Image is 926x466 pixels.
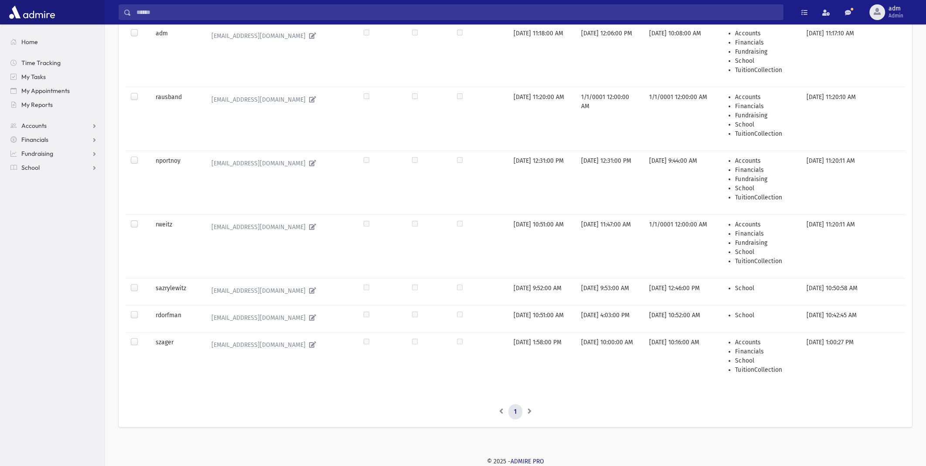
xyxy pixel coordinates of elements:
td: 1/1/0001 12:00:00 AM [576,87,644,151]
li: School [735,311,796,320]
li: School [735,184,796,193]
li: TuitionCollection [735,365,796,374]
li: Fundraising [735,175,796,184]
td: [DATE] 4:03:00 PM [576,305,644,332]
span: My Reports [21,101,53,109]
li: Accounts [735,156,796,165]
a: Financials [3,133,104,147]
li: TuitionCollection [735,65,796,75]
a: 1 [508,404,522,420]
a: Fundraising [3,147,104,161]
span: Fundraising [21,150,53,158]
a: [EMAIL_ADDRESS][DOMAIN_NAME] [204,284,354,298]
li: Accounts [735,338,796,347]
input: Search [131,4,783,20]
span: Financials [21,136,48,144]
li: School [735,120,796,129]
td: [DATE] 9:52:00 AM [508,278,576,305]
td: [DATE] 11:20:11 AM [801,214,868,278]
li: Financials [735,347,796,356]
li: Fundraising [735,47,796,56]
a: My Tasks [3,70,104,84]
td: rausband [150,87,199,151]
a: My Appointments [3,84,104,98]
a: [EMAIL_ADDRESS][DOMAIN_NAME] [204,29,354,43]
td: [DATE] 12:06:00 PM [576,23,644,87]
a: Time Tracking [3,56,104,70]
li: School [735,247,796,257]
td: [DATE] 10:08:00 AM [644,23,712,87]
a: Home [3,35,104,49]
span: adm [889,5,903,12]
a: My Reports [3,98,104,112]
td: [DATE] 9:44:00 AM [644,151,712,214]
li: School [735,356,796,365]
span: My Tasks [21,73,46,81]
td: [DATE] 10:51:00 AM [508,305,576,332]
li: TuitionCollection [735,193,796,202]
td: 1/1/0001 12:00:00 AM [644,214,712,278]
li: Accounts [735,29,796,38]
td: [DATE] 10:00:00 AM [576,332,644,387]
td: sazrylewitz [150,278,199,305]
li: Financials [735,165,796,175]
a: [EMAIL_ADDRESS][DOMAIN_NAME] [204,93,354,107]
td: nportnoy [150,151,199,214]
td: [DATE] 11:20:00 AM [508,87,576,151]
td: rdorfman [150,305,199,332]
td: [DATE] 1:58:00 PM [508,332,576,387]
td: [DATE] 12:31:00 PM [576,151,644,214]
td: [DATE] 10:51:00 AM [508,214,576,278]
span: Accounts [21,122,47,130]
td: [DATE] 11:20:11 AM [801,151,868,214]
div: © 2025 - [119,457,912,466]
td: szager [150,332,199,387]
span: Time Tracking [21,59,61,67]
li: Accounts [735,220,796,229]
td: [DATE] 10:52:00 AM [644,305,712,332]
a: [EMAIL_ADDRESS][DOMAIN_NAME] [204,156,354,171]
a: [EMAIL_ADDRESS][DOMAIN_NAME] [204,220,354,234]
a: School [3,161,104,175]
td: [DATE] 12:46:00 PM [644,278,712,305]
li: Fundraising [735,238,796,247]
td: [DATE] 10:16:00 AM [644,332,712,387]
td: [DATE] 11:18:00 AM [508,23,576,87]
li: Accounts [735,93,796,102]
span: Home [21,38,38,46]
li: Financials [735,102,796,111]
td: [DATE] 11:17:10 AM [801,23,868,87]
li: Financials [735,229,796,238]
li: Financials [735,38,796,47]
a: ADMIRE PRO [511,458,544,465]
a: Accounts [3,119,104,133]
a: [EMAIL_ADDRESS][DOMAIN_NAME] [204,311,354,325]
span: School [21,164,40,171]
td: [DATE] 11:20:10 AM [801,87,868,151]
li: TuitionCollection [735,257,796,266]
li: TuitionCollection [735,129,796,138]
td: [DATE] 11:47:00 AM [576,214,644,278]
span: My Appointments [21,87,70,95]
td: [DATE] 1:00:27 PM [801,332,868,387]
td: 1/1/0001 12:00:00 AM [644,87,712,151]
a: [EMAIL_ADDRESS][DOMAIN_NAME] [204,338,354,352]
td: [DATE] 12:31:00 PM [508,151,576,214]
li: School [735,284,796,293]
td: [DATE] 10:50:58 AM [801,278,868,305]
li: School [735,56,796,65]
span: Admin [889,12,903,19]
td: [DATE] 9:53:00 AM [576,278,644,305]
li: Fundraising [735,111,796,120]
td: [DATE] 10:42:45 AM [801,305,868,332]
td: rweitz [150,214,199,278]
td: adm [150,23,199,87]
img: AdmirePro [7,3,57,21]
